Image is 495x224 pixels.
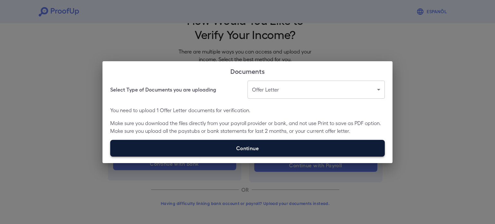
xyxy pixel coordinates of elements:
div: Offer Letter [247,81,385,99]
p: You need to upload 1 Offer Letter documents for verification. [110,106,385,114]
h6: Select Type of Documents you are uploading [110,86,216,93]
p: Make sure you download the files directly from your payroll provider or bank, and not use Print t... [110,119,385,135]
h2: Documents [102,61,393,81]
label: Continue [110,140,385,157]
